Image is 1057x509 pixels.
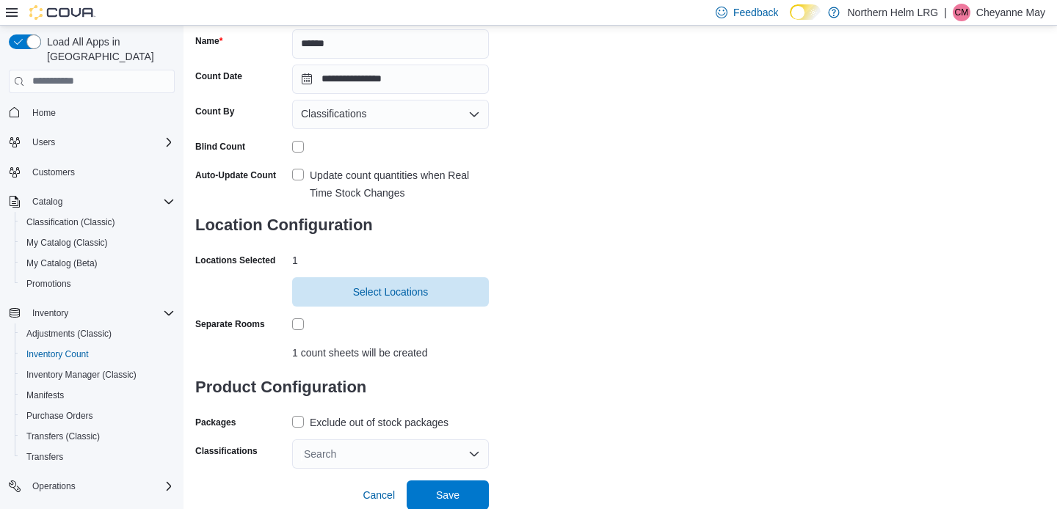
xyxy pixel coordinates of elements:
label: Locations Selected [195,254,275,266]
button: Inventory [26,304,74,322]
a: Transfers (Classic) [21,428,106,445]
button: Customers [3,161,181,183]
a: Adjustments (Classic) [21,325,117,343]
div: Blind Count [195,141,245,153]
a: Classification (Classic) [21,213,121,231]
span: Promotions [21,275,175,293]
span: My Catalog (Beta) [21,254,175,272]
button: Transfers [15,447,181,467]
input: Dark Mode [790,4,821,20]
button: Catalog [3,191,181,212]
button: Promotions [15,274,181,294]
span: Manifests [26,389,64,401]
div: Cheyanne May [953,4,970,21]
a: Promotions [21,275,77,293]
span: Operations [32,480,76,492]
span: Transfers [21,448,175,466]
span: Inventory Count [21,345,175,363]
div: 1 count sheets will be created [292,341,489,359]
button: Users [3,132,181,153]
span: My Catalog (Beta) [26,257,98,269]
span: Inventory [32,307,68,319]
label: Auto-Update Count [195,169,276,181]
span: Inventory Manager (Classic) [21,366,175,384]
button: Catalog [26,193,68,210]
span: My Catalog (Classic) [21,234,175,252]
span: Transfers (Classic) [26,431,100,442]
span: Inventory [26,304,175,322]
span: Home [32,107,56,119]
img: Cova [29,5,95,20]
label: Name [195,35,222,47]
button: Transfers (Classic) [15,426,181,447]
button: Adjustments (Classic) [15,323,181,344]
span: Classifications [301,105,366,122]
span: Home [26,103,175,122]
span: CM [954,4,968,21]
span: Transfers (Classic) [21,428,175,445]
a: Home [26,104,62,122]
span: Catalog [32,196,62,208]
p: | [944,4,947,21]
a: Transfers [21,448,69,466]
span: Transfers [26,451,63,463]
span: Save [436,488,460,502]
span: Users [32,136,55,148]
span: Catalog [26,193,175,210]
span: Purchase Orders [26,410,93,422]
a: Inventory Manager (Classic) [21,366,142,384]
span: Customers [32,166,75,178]
button: Classification (Classic) [15,212,181,232]
button: Operations [26,477,81,495]
label: Packages [195,417,236,428]
button: Users [26,133,61,151]
button: Inventory [3,303,181,323]
label: Count Date [195,70,242,82]
span: Feedback [733,5,778,20]
button: My Catalog (Classic) [15,232,181,253]
button: Inventory Count [15,344,181,365]
button: Home [3,102,181,123]
h3: Product Configuration [195,364,489,411]
span: Load All Apps in [GEOGRAPHIC_DATA] [41,34,175,64]
span: Classification (Classic) [21,213,175,231]
a: Customers [26,164,81,181]
span: Adjustments (Classic) [26,328,112,340]
input: Press the down key to open a popover containing a calendar. [292,65,489,94]
div: Separate Rooms [195,318,265,330]
button: Inventory Manager (Classic) [15,365,181,385]
button: Open list of options [468,109,480,120]
button: Operations [3,476,181,497]
span: Purchase Orders [21,407,175,425]
button: My Catalog (Beta) [15,253,181,274]
span: Users [26,133,175,151]
div: 1 [292,249,489,266]
p: Cheyanne May [976,4,1045,21]
span: Promotions [26,278,71,290]
span: Cancel [363,488,395,502]
span: Operations [26,477,175,495]
a: My Catalog (Beta) [21,254,103,272]
span: Manifests [21,387,175,404]
label: Count By [195,106,234,117]
span: Classification (Classic) [26,216,115,228]
a: Manifests [21,387,70,404]
button: Purchase Orders [15,406,181,426]
h3: Location Configuration [195,202,489,249]
a: My Catalog (Classic) [21,234,114,252]
span: Inventory Manager (Classic) [26,369,137,381]
span: Select Locations [353,285,429,299]
button: Select Locations [292,277,489,307]
label: Classifications [195,445,258,457]
span: Adjustments (Classic) [21,325,175,343]
p: Northern Helm LRG [847,4,938,21]
div: Exclude out of stock packages [310,414,448,431]
a: Purchase Orders [21,407,99,425]
span: Customers [26,163,175,181]
a: Inventory Count [21,345,95,363]
span: Inventory Count [26,348,89,360]
div: Update count quantities when Real Time Stock Changes [310,166,489,202]
button: Manifests [15,385,181,406]
span: My Catalog (Classic) [26,237,108,249]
